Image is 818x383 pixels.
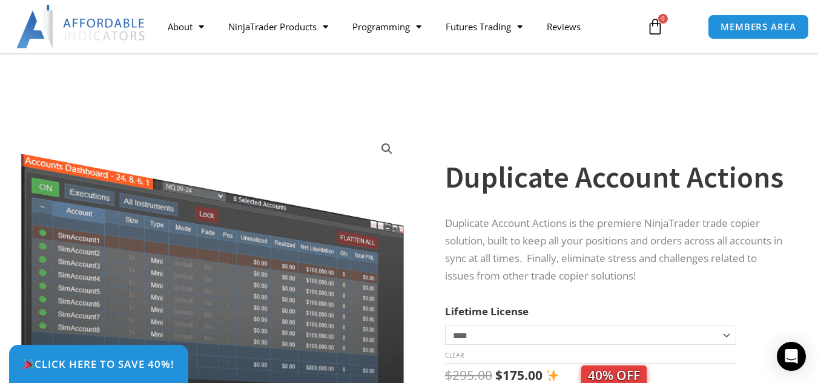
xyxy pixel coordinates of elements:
a: Reviews [535,13,593,41]
h1: Duplicate Account Actions [445,156,788,198]
div: Open Intercom Messenger [777,342,806,371]
a: MEMBERS AREA [708,15,809,39]
a: Futures Trading [434,13,535,41]
label: Lifetime License [445,304,529,318]
a: View full-screen image gallery [376,138,398,160]
span: MEMBERS AREA [721,22,796,31]
a: About [156,13,216,41]
img: 🎉 [24,359,34,369]
a: 0 [628,9,682,44]
a: 🎉Click Here to save 40%! [9,345,188,383]
img: LogoAI | Affordable Indicators – NinjaTrader [16,5,147,48]
nav: Menu [156,13,638,41]
span: 0 [658,14,668,24]
span: Click Here to save 40%! [23,359,174,369]
a: Programming [340,13,434,41]
p: Duplicate Account Actions is the premiere NinjaTrader trade copier solution, built to keep all yo... [445,215,788,285]
a: NinjaTrader Products [216,13,340,41]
